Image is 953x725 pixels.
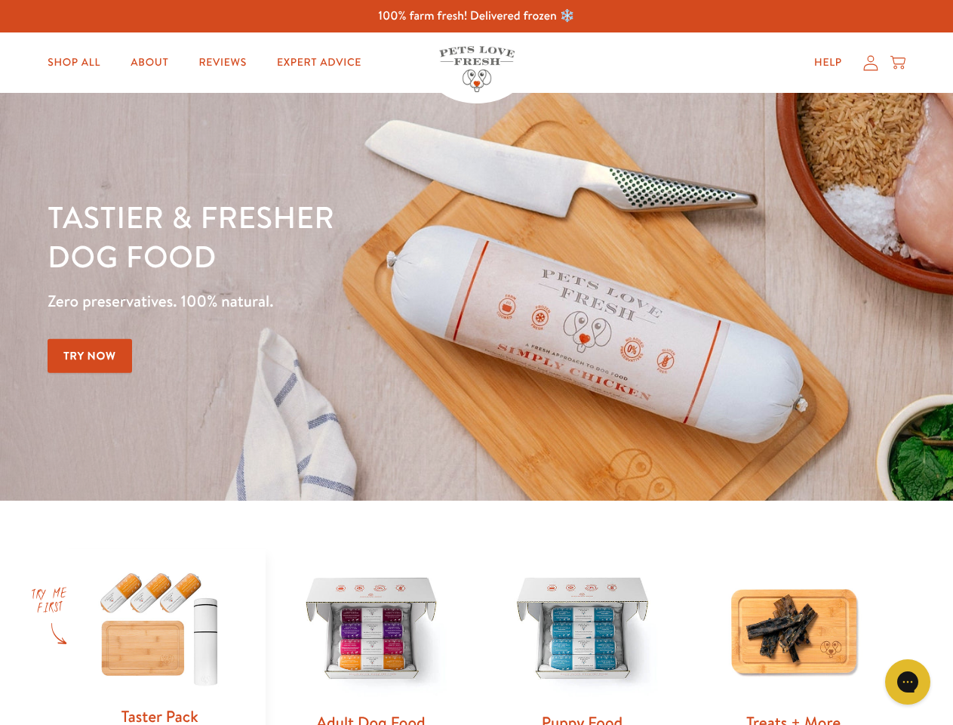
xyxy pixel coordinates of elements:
[48,339,132,373] a: Try Now
[186,48,258,78] a: Reviews
[48,197,619,276] h1: Tastier & fresher dog food
[265,48,374,78] a: Expert Advice
[48,288,619,315] p: Zero preservatives. 100% natural.
[878,654,938,710] iframe: Gorgias live chat messenger
[35,48,112,78] a: Shop All
[118,48,180,78] a: About
[439,46,515,92] img: Pets Love Fresh
[802,48,854,78] a: Help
